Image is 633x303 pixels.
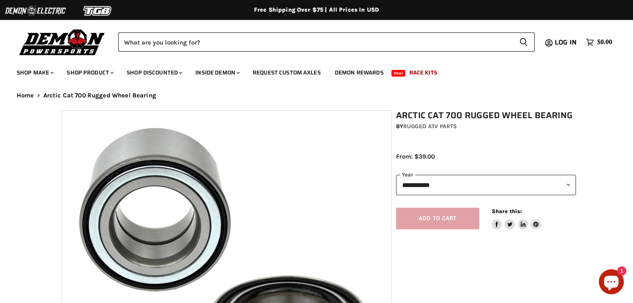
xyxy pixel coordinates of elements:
span: From: $39.00 [396,153,435,160]
img: Demon Powersports [17,27,108,57]
img: TGB Logo 2 [67,3,129,19]
a: Log in [551,39,582,46]
a: Home [17,92,34,99]
a: Request Custom Axles [247,64,327,81]
span: New! [391,70,406,77]
input: Search [118,32,513,52]
button: Search [513,32,535,52]
a: Race Kits [403,64,444,81]
a: Shop Discounted [120,64,187,81]
a: Shop Product [60,64,119,81]
a: Demon Rewards [329,64,390,81]
a: $0.00 [582,36,616,48]
ul: Main menu [10,61,610,81]
img: Demon Electric Logo 2 [4,3,67,19]
select: year [396,175,576,195]
a: Shop Make [10,64,59,81]
a: Inside Demon [189,64,245,81]
form: Product [118,32,535,52]
h1: Arctic Cat 700 Rugged Wheel Bearing [396,110,576,121]
a: Rugged ATV Parts [403,123,457,130]
span: $0.00 [597,38,612,46]
div: by [396,122,576,131]
span: Share this: [492,208,522,214]
span: Arctic Cat 700 Rugged Wheel Bearing [43,92,156,99]
aside: Share this: [492,208,541,230]
span: Log in [555,37,577,47]
inbox-online-store-chat: Shopify online store chat [596,269,626,296]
